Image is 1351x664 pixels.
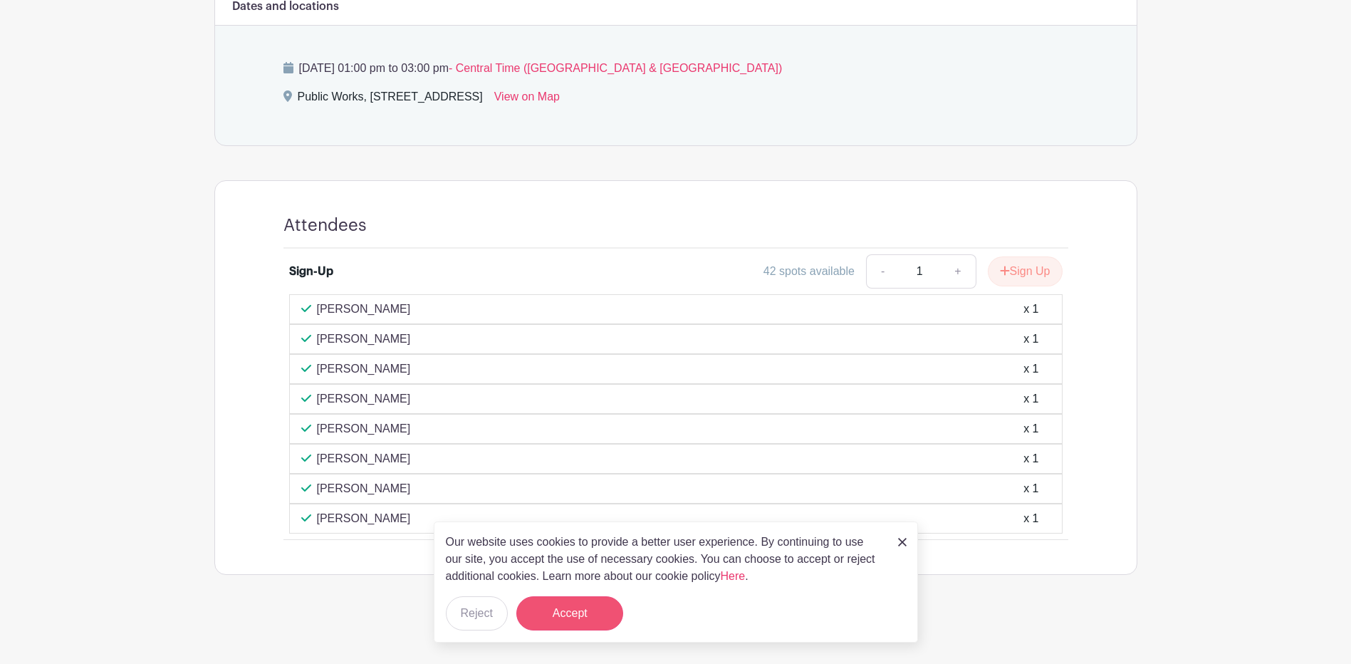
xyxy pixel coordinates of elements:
[283,60,1068,77] p: [DATE] 01:00 pm to 03:00 pm
[1023,390,1038,408] div: x 1
[317,510,411,527] p: [PERSON_NAME]
[1023,480,1038,497] div: x 1
[763,263,855,280] div: 42 spots available
[988,256,1063,286] button: Sign Up
[317,360,411,378] p: [PERSON_NAME]
[317,331,411,348] p: [PERSON_NAME]
[298,88,483,111] div: Public Works, [STREET_ADDRESS]
[283,215,367,236] h4: Attendees
[898,538,907,546] img: close_button-5f87c8562297e5c2d7936805f587ecaba9071eb48480494691a3f1689db116b3.svg
[1023,360,1038,378] div: x 1
[1023,301,1038,318] div: x 1
[721,570,746,582] a: Here
[866,254,899,289] a: -
[1023,510,1038,527] div: x 1
[317,450,411,467] p: [PERSON_NAME]
[317,480,411,497] p: [PERSON_NAME]
[1023,331,1038,348] div: x 1
[317,390,411,408] p: [PERSON_NAME]
[1023,420,1038,437] div: x 1
[446,534,883,585] p: Our website uses cookies to provide a better user experience. By continuing to use our site, you ...
[940,254,976,289] a: +
[317,301,411,318] p: [PERSON_NAME]
[446,596,508,631] button: Reject
[516,596,623,631] button: Accept
[1023,450,1038,467] div: x 1
[317,420,411,437] p: [PERSON_NAME]
[449,62,782,74] span: - Central Time ([GEOGRAPHIC_DATA] & [GEOGRAPHIC_DATA])
[494,88,560,111] a: View on Map
[289,263,333,280] div: Sign-Up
